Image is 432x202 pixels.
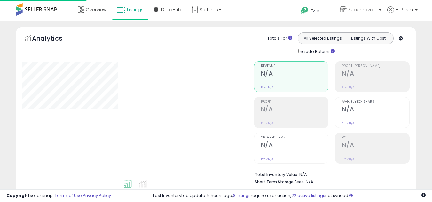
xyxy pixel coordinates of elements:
[261,70,328,79] h2: N/A
[161,6,181,13] span: DataHub
[296,2,334,21] a: Help
[267,35,292,41] div: Totals For
[233,192,251,198] a: 8 listings
[83,192,111,198] a: Privacy Policy
[342,64,409,68] span: Profit [PERSON_NAME]
[342,70,409,79] h2: N/A
[255,172,298,177] b: Total Inventory Value:
[306,179,313,185] span: N/A
[55,192,82,198] a: Terms of Use
[342,141,409,150] h2: N/A
[342,157,354,161] small: Prev: N/A
[349,193,353,198] i: Click here to read more about un-synced listings.
[342,100,409,104] span: Avg. Buybox Share
[261,100,328,104] span: Profit
[261,86,273,89] small: Prev: N/A
[291,192,325,198] a: 22 active listings
[290,48,342,55] div: Include Returns
[301,6,309,14] i: Get Help
[300,34,346,42] button: All Selected Listings
[86,6,106,13] span: Overview
[342,106,409,114] h2: N/A
[255,170,405,178] li: N/A
[32,34,75,44] h5: Analytics
[396,6,413,13] span: Hi Prism
[342,86,354,89] small: Prev: N/A
[311,8,319,14] span: Help
[153,193,426,199] div: Last InventoryLab Update: 5 hours ago, require user action, not synced.
[261,141,328,150] h2: N/A
[342,136,409,139] span: ROI
[345,34,391,42] button: Listings With Cost
[6,193,111,199] div: seller snap | |
[342,121,354,125] small: Prev: N/A
[261,121,273,125] small: Prev: N/A
[387,6,418,21] a: Hi Prism
[348,6,377,13] span: Supernova Co.
[6,192,30,198] strong: Copyright
[261,136,328,139] span: Ordered Items
[255,179,305,184] b: Short Term Storage Fees:
[261,157,273,161] small: Prev: N/A
[261,64,328,68] span: Revenue
[261,106,328,114] h2: N/A
[127,6,144,13] span: Listings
